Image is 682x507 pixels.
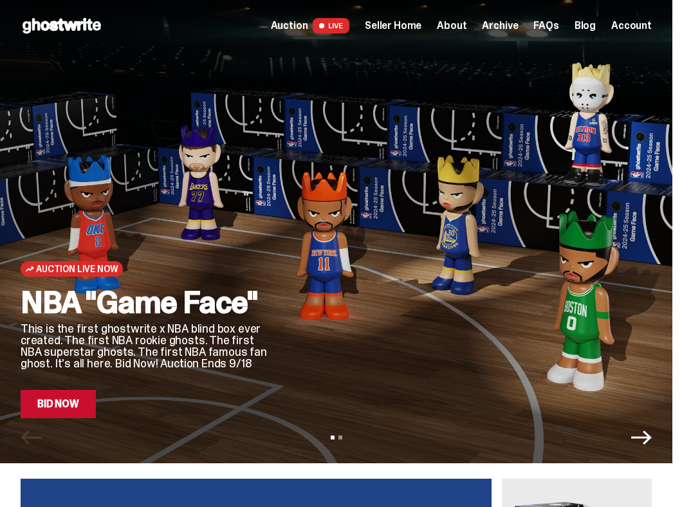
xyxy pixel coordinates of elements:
a: Archive [482,21,518,31]
button: View slide 2 [338,436,342,439]
a: FAQs [533,21,558,31]
a: Account [611,21,652,31]
a: Seller Home [365,21,421,31]
button: View slide 1 [331,436,335,439]
a: About [437,21,466,31]
span: Auction Live Now [36,264,118,274]
button: Next [631,427,652,448]
span: LIVE [313,18,349,33]
a: Auction LIVE [271,18,349,33]
p: This is the first ghostwrite x NBA blind box ever created. The first NBA rookie ghosts. The first... [21,323,275,369]
h2: NBA "Game Face" [21,287,275,318]
span: Auction [271,21,308,31]
a: Blog [575,21,596,31]
a: Bid Now [21,390,96,418]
